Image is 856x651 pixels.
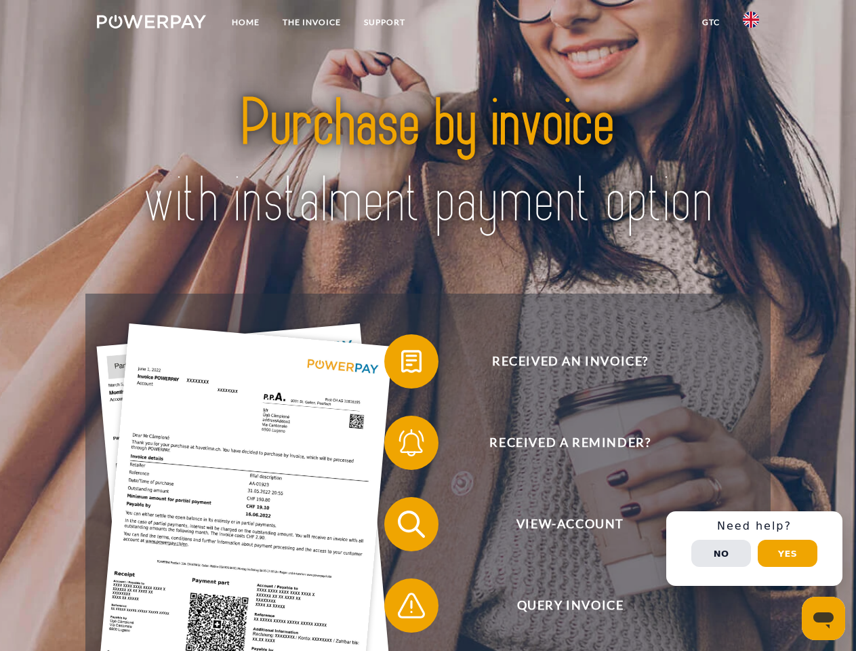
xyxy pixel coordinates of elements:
a: THE INVOICE [271,10,352,35]
span: Received an invoice? [404,334,736,389]
h3: Need help? [674,519,834,533]
button: Yes [758,540,817,567]
a: Support [352,10,417,35]
img: qb_bell.svg [394,426,428,460]
a: GTC [691,10,731,35]
button: Query Invoice [384,578,737,633]
button: Received an invoice? [384,334,737,389]
button: No [691,540,751,567]
a: Home [220,10,271,35]
img: qb_bill.svg [394,344,428,378]
iframe: Button to launch messaging window [802,597,845,640]
span: Received a reminder? [404,416,736,470]
img: logo-powerpay-white.svg [97,15,206,28]
button: Received a reminder? [384,416,737,470]
img: title-powerpay_en.svg [129,65,727,260]
img: qb_warning.svg [394,589,428,623]
img: qb_search.svg [394,507,428,541]
div: Schnellhilfe [666,511,842,586]
span: Query Invoice [404,578,736,633]
button: View-Account [384,497,737,551]
img: en [743,12,759,28]
span: View-Account [404,497,736,551]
